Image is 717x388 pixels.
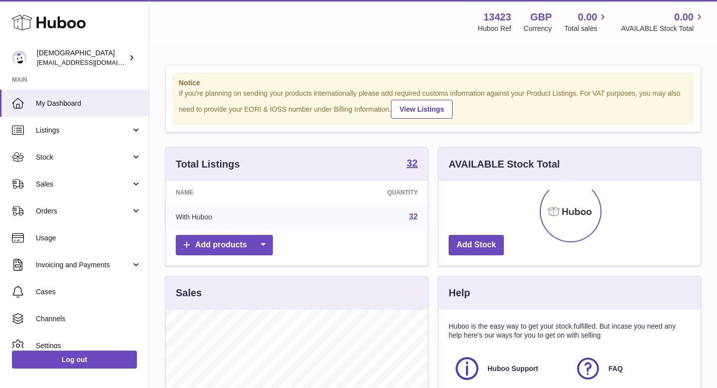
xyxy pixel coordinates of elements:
span: Channels [36,314,141,324]
a: Huboo Support [454,355,565,382]
th: Name [166,181,304,204]
a: 0.00 Total sales [564,10,608,33]
span: AVAILABLE Stock Total [621,24,705,33]
span: Listings [36,126,131,135]
span: Sales [36,180,131,189]
th: Quantity [304,181,428,204]
strong: 13423 [483,10,511,24]
a: 32 [407,158,418,170]
div: Currency [524,24,552,33]
a: 0.00 AVAILABLE Stock Total [621,10,705,33]
div: Huboo Ref [478,24,511,33]
span: 0.00 [674,10,694,24]
span: FAQ [608,364,623,374]
span: Invoicing and Payments [36,260,131,270]
a: View Listings [391,100,452,119]
h3: Total Listings [176,158,240,171]
span: Total sales [564,24,608,33]
span: Huboo Support [487,364,538,374]
span: Stock [36,153,131,162]
strong: GBP [530,10,552,24]
span: 0.00 [578,10,597,24]
a: Log out [12,351,137,369]
h3: AVAILABLE Stock Total [449,158,560,171]
span: [EMAIL_ADDRESS][DOMAIN_NAME] [37,58,146,66]
strong: Notice [179,78,688,88]
a: Add Stock [449,235,504,255]
h3: Sales [176,286,202,300]
span: Settings [36,341,141,351]
div: If you're planning on sending your products internationally please add required customs informati... [179,89,688,119]
h3: Help [449,286,470,300]
strong: 32 [407,158,418,168]
span: Orders [36,206,131,216]
span: Usage [36,233,141,243]
a: 32 [409,212,418,221]
span: Cases [36,287,141,297]
a: Add products [176,235,273,255]
div: [DEMOGRAPHIC_DATA] [37,48,126,67]
p: Huboo is the easy way to get your stock fulfilled. But incase you need any help here's our ways f... [449,322,691,341]
span: My Dashboard [36,99,141,108]
a: FAQ [575,355,686,382]
img: olgazyuz@outlook.com [12,50,27,65]
td: With Huboo [166,204,304,230]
